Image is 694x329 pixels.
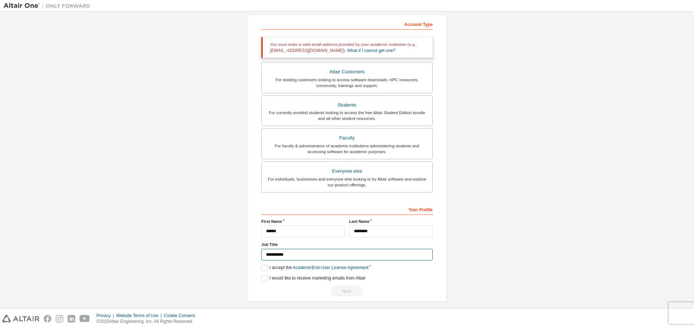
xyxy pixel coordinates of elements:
p: © 2025 Altair Engineering, Inc. All Rights Reserved. [97,319,199,325]
a: What if I cannot get one? [347,48,395,53]
a: Academic End-User License Agreement [293,265,368,270]
div: Faculty [266,133,428,143]
label: Job Title [261,242,433,247]
img: facebook.svg [44,315,51,322]
label: Last Name [349,218,433,224]
label: First Name [261,218,345,224]
img: linkedin.svg [68,315,75,322]
img: instagram.svg [56,315,63,322]
div: For existing customers looking to access software downloads, HPC resources, community, trainings ... [266,77,428,88]
div: Website Terms of Use [116,313,164,319]
div: Everyone else [266,166,428,176]
div: Your Profile [261,203,433,215]
div: Altair Customers [266,67,428,77]
div: You must enter a valid email address provided by your academic institution (e.g., ). [261,37,433,58]
div: Cookie Consent [164,313,199,319]
div: For faculty & administrators of academic institutions administering students and accessing softwa... [266,143,428,155]
div: For currently enrolled students looking to access the free Altair Student Edition bundle and all ... [266,110,428,121]
div: You need to provide your academic email [261,286,433,296]
div: Students [266,100,428,110]
div: Privacy [97,313,116,319]
img: youtube.svg [80,315,90,322]
span: [EMAIL_ADDRESS][DOMAIN_NAME] [270,48,343,53]
label: I would like to receive marketing emails from Altair [261,275,365,281]
div: Account Type [261,18,433,30]
label: I accept the [261,265,368,271]
div: For individuals, businesses and everyone else looking to try Altair software and explore our prod... [266,176,428,188]
img: altair_logo.svg [2,315,39,322]
img: Altair One [4,2,94,9]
